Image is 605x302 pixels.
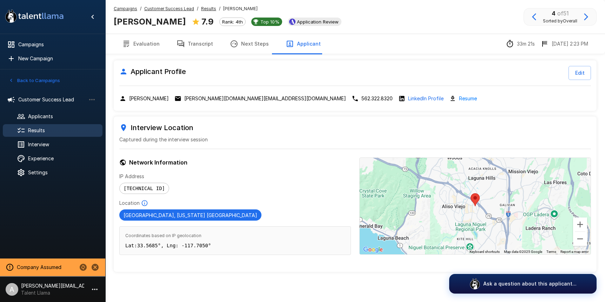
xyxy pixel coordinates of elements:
[543,18,577,25] span: Sorted by Overall
[201,6,216,11] u: Results
[504,250,542,254] span: Map data ©2025 Google
[119,212,261,218] span: [GEOGRAPHIC_DATA], [US_STATE] [GEOGRAPHIC_DATA]
[125,232,345,239] span: Coordinates based on IP geolocation
[560,250,589,254] a: Report a map error
[449,274,597,294] button: Ask a question about this applicant...
[119,173,351,180] p: IP Address
[517,40,535,47] p: 33m 21s
[119,157,351,167] h6: Network Information
[168,34,221,54] button: Transcript
[469,278,480,289] img: logo_glasses@2x.png
[449,94,477,102] div: Download resume
[114,16,186,27] b: [PERSON_NAME]
[294,19,341,25] span: Application Review
[361,95,393,102] p: 562.322.8320
[119,122,591,133] h6: Interview Location
[114,6,137,11] u: Campaigns
[221,34,277,54] button: Next Steps
[288,18,341,26] div: View profile in Ashby
[141,200,148,207] svg: Based on IP Address and not guaranteed to be accurate
[129,95,169,102] p: [PERSON_NAME]
[569,66,591,80] button: Edit
[197,5,198,12] span: /
[361,245,385,254] img: Google
[219,5,220,12] span: /
[546,250,556,254] a: Terms (opens in new tab)
[201,16,214,27] b: 7.9
[398,95,444,102] div: Open LinkedIn profile
[540,40,588,48] div: The date and time when the interview was completed
[184,95,346,102] p: [PERSON_NAME][DOMAIN_NAME][EMAIL_ADDRESS][DOMAIN_NAME]
[223,5,258,12] span: [PERSON_NAME]
[174,95,346,102] div: Click to copy
[352,95,393,102] div: Click to copy
[144,6,194,11] u: Customer Success Lead
[258,19,282,25] span: Top 10%
[573,217,587,231] button: Zoom in
[119,66,186,77] h6: Applicant Profile
[573,232,587,246] button: Zoom out
[506,40,535,48] div: The time between starting and completing the interview
[483,280,577,287] p: Ask a question about this applicant...
[408,95,444,102] a: LinkedIn Profile
[557,10,569,17] span: of 51
[120,186,169,191] span: [TECHNICAL_ID]
[277,34,329,54] button: Applicant
[119,95,169,102] div: Click to copy
[470,249,500,254] button: Keyboard shortcuts
[289,19,295,25] img: ashbyhq_logo.jpeg
[552,40,588,47] p: [DATE] 2:23 PM
[125,242,345,249] p: Lat: 33.5685 °, Lng: -117.7050 °
[552,10,556,17] b: 4
[220,19,245,25] span: Rank: 4th
[140,5,141,12] span: /
[119,200,140,207] p: Location
[114,34,168,54] button: Evaluation
[119,136,591,143] p: Captured during the interview session
[361,245,385,254] a: Open this area in Google Maps (opens a new window)
[459,94,477,102] a: Resume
